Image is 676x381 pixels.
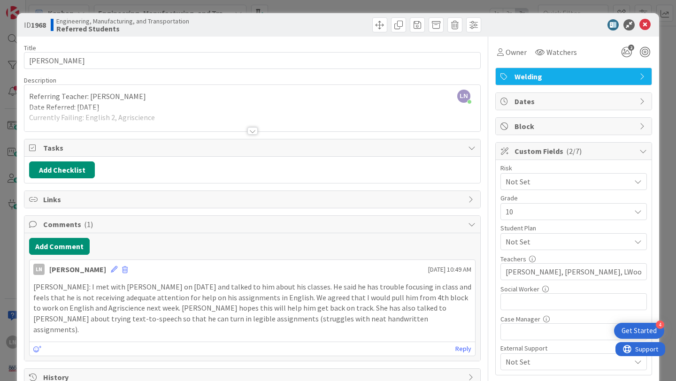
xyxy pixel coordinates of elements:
[43,142,463,153] span: Tasks
[622,326,657,335] div: Get Started
[49,264,106,275] div: [PERSON_NAME]
[500,345,647,351] div: External Support
[566,146,582,156] span: ( 2/7 )
[506,175,626,188] span: Not Set
[500,315,540,323] label: Case Manager
[24,76,56,84] span: Description
[29,161,95,178] button: Add Checklist
[515,96,635,107] span: Dates
[628,45,634,51] span: 2
[33,282,471,335] p: [PERSON_NAME]: I met with [PERSON_NAME] on [DATE] and talked to him about his classes. He said he...
[428,265,471,274] span: [DATE] 10:49 AM
[56,25,189,32] b: Referred Students
[506,205,626,218] span: 10
[614,323,664,339] div: Open Get Started checklist, remaining modules: 4
[29,238,90,255] button: Add Comment
[506,356,630,367] span: Not Set
[500,195,647,201] div: Grade
[500,255,526,263] label: Teachers
[43,194,463,205] span: Links
[506,236,630,247] span: Not Set
[500,165,647,171] div: Risk
[500,285,539,293] label: Social Worker
[455,343,471,355] a: Reply
[24,19,46,30] span: ID
[546,46,577,58] span: Watchers
[20,1,43,13] span: Support
[656,320,664,329] div: 4
[500,225,647,231] div: Student Plan
[29,91,476,102] p: Referring Teacher: [PERSON_NAME]
[43,219,463,230] span: Comments
[56,17,189,25] span: Engineering, Manufacturing, and Transportation
[457,90,470,103] span: LN
[515,145,635,157] span: Custom Fields
[29,102,476,113] p: Date Referred: [DATE]
[24,44,36,52] label: Title
[515,71,635,82] span: Welding
[31,20,46,30] b: 1968
[506,46,527,58] span: Owner
[84,220,93,229] span: ( 1 )
[24,52,481,69] input: type card name here...
[515,121,635,132] span: Block
[33,264,45,275] div: LN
